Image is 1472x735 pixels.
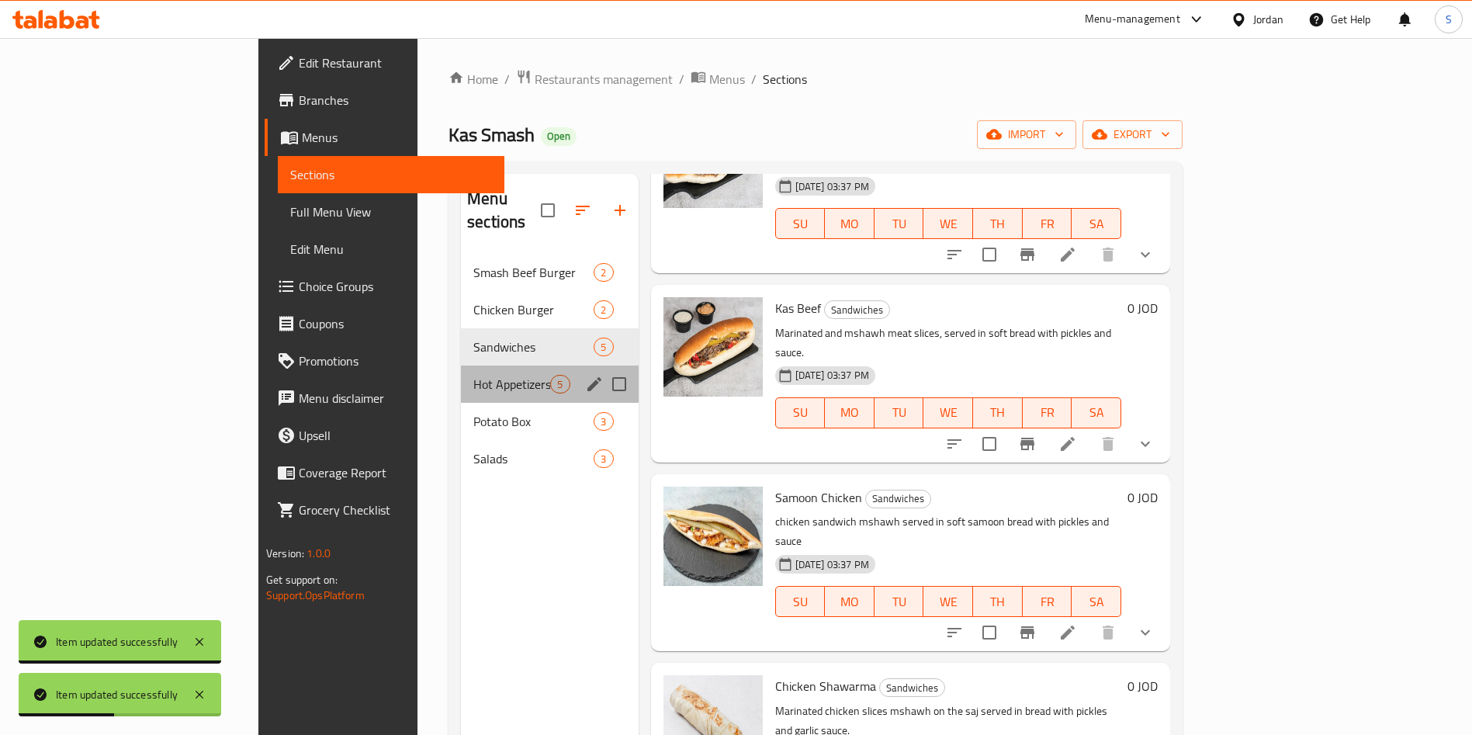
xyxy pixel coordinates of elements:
a: Restaurants management [516,69,673,89]
span: Chicken Burger [473,300,594,319]
span: Sections [763,70,807,88]
h6: 0 JOD [1127,675,1158,697]
a: Upsell [265,417,504,454]
button: sort-choices [936,425,973,463]
span: Sandwiches [825,301,889,319]
button: SU [775,586,826,617]
span: TH [979,213,1017,235]
a: Promotions [265,342,504,380]
span: FR [1029,401,1066,424]
span: 5 [551,377,569,392]
div: Potato Box3 [461,403,638,440]
a: Branches [265,81,504,119]
button: delete [1089,236,1127,273]
span: FR [1029,591,1066,613]
button: MO [825,397,875,428]
button: MO [825,586,875,617]
a: Choice Groups [265,268,504,305]
button: Add section [601,192,639,229]
span: Coverage Report [299,463,492,482]
div: Sandwiches [824,300,890,319]
div: Sandwiches [879,678,945,697]
div: Chicken Burger2 [461,291,638,328]
button: FR [1023,208,1072,239]
a: Edit Menu [278,231,504,268]
nav: Menu sections [461,248,638,484]
button: SA [1072,586,1121,617]
span: SU [782,401,819,424]
li: / [751,70,757,88]
div: items [594,449,613,468]
span: Select all sections [532,194,564,227]
span: SU [782,591,819,613]
div: Smash Beef Burger2 [461,254,638,291]
span: MO [831,591,868,613]
a: Support.OpsPlatform [266,585,365,605]
span: Upsell [299,426,492,445]
a: Coverage Report [265,454,504,491]
span: Branches [299,91,492,109]
button: MO [825,208,875,239]
span: Edit Menu [290,240,492,258]
img: Kas Beef [663,297,763,397]
span: Potato Box [473,412,594,431]
div: Sandwiches5 [461,328,638,366]
div: Jordan [1253,11,1283,28]
button: Branch-specific-item [1009,425,1046,463]
button: WE [923,586,973,617]
button: SA [1072,397,1121,428]
button: Branch-specific-item [1009,236,1046,273]
p: chicken sandwich mshawh served in soft samoon bread with pickles and sauce [775,512,1121,551]
button: TH [973,586,1023,617]
button: SA [1072,208,1121,239]
svg: Show Choices [1136,435,1155,453]
span: 1.0.0 [307,543,331,563]
nav: breadcrumb [449,69,1183,89]
a: Menus [265,119,504,156]
span: Menus [302,128,492,147]
span: FR [1029,213,1066,235]
span: SA [1078,213,1115,235]
p: Marinated and mshawh meat slices, served in soft bread with pickles and sauce. [775,324,1121,362]
button: import [977,120,1076,149]
span: Smash Beef Burger [473,263,594,282]
div: Item updated successfully [56,633,178,650]
span: WE [930,591,967,613]
span: Sandwiches [866,490,930,508]
span: 2 [594,303,612,317]
svg: Show Choices [1136,623,1155,642]
div: items [594,412,613,431]
img: Samoon Chicken [663,487,763,586]
span: WE [930,213,967,235]
span: Kas Beef [775,296,821,320]
span: export [1095,125,1170,144]
a: Menus [691,69,745,89]
a: Grocery Checklist [265,491,504,529]
span: SA [1078,401,1115,424]
span: Hot Appetizers [473,375,550,394]
button: Branch-specific-item [1009,614,1046,651]
span: Salads [473,449,594,468]
button: TU [875,586,924,617]
button: show more [1127,236,1164,273]
span: Coupons [299,314,492,333]
button: show more [1127,614,1164,651]
span: MO [831,213,868,235]
h6: 0 JOD [1127,297,1158,319]
span: [DATE] 03:37 PM [789,557,875,572]
li: / [504,70,510,88]
button: edit [583,373,606,396]
div: Salads3 [461,440,638,477]
span: SA [1078,591,1115,613]
span: Sandwiches [880,679,944,697]
button: show more [1127,425,1164,463]
span: S [1446,11,1452,28]
a: Coupons [265,305,504,342]
span: Get support on: [266,570,338,590]
span: Chicken Shawarma [775,674,876,698]
button: delete [1089,614,1127,651]
span: [DATE] 03:37 PM [789,179,875,194]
